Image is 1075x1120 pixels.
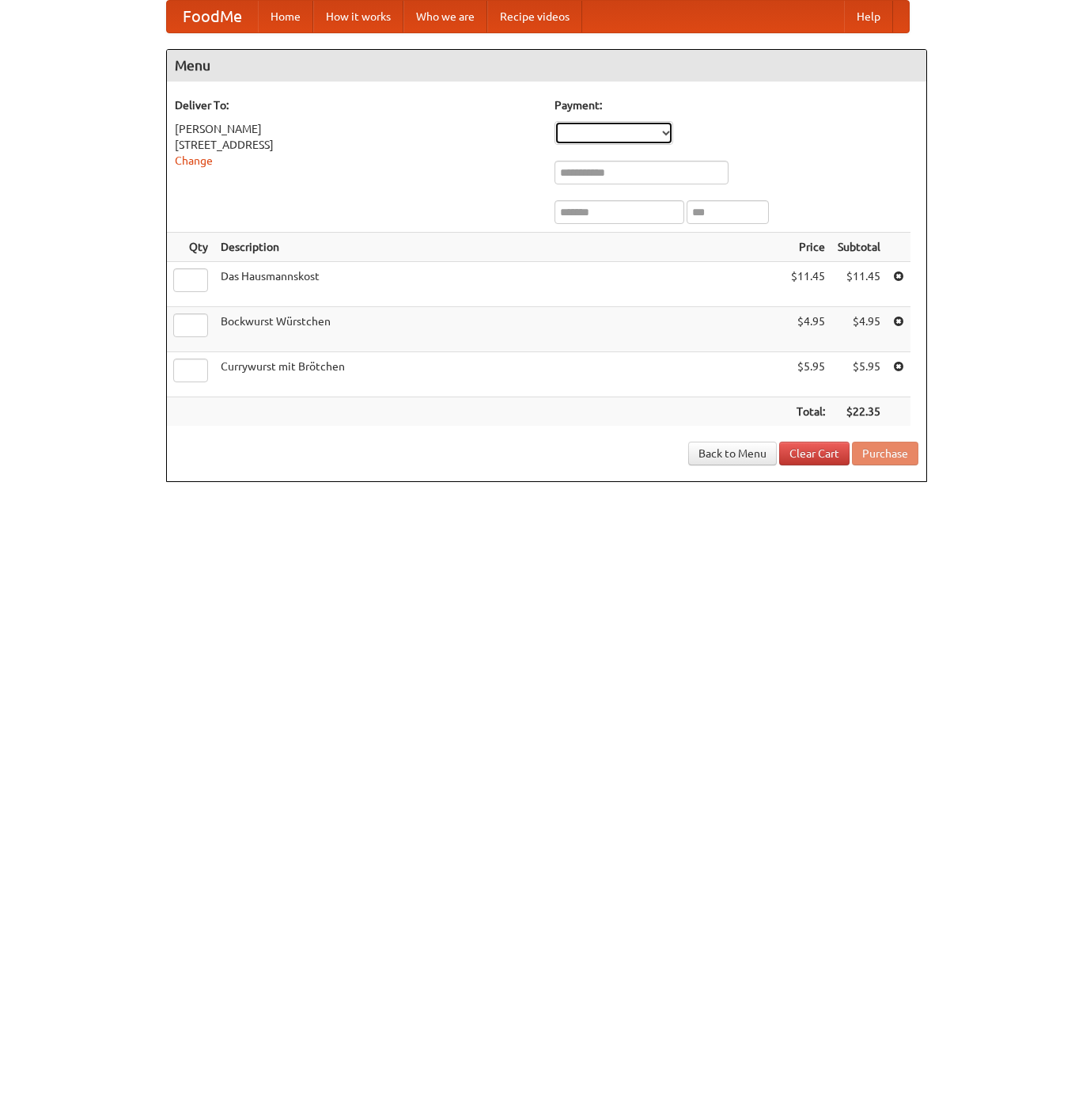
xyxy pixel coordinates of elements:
[688,442,777,465] a: Back to Menu
[831,307,887,352] td: $4.95
[167,50,926,82] h4: Menu
[785,307,831,352] td: $4.95
[779,442,850,465] a: Clear Cart
[487,1,582,32] a: Recipe videos
[313,1,403,32] a: How it works
[214,307,785,352] td: Bockwurst Würstchen
[175,154,213,167] a: Change
[852,442,918,465] button: Purchase
[785,352,831,397] td: $5.95
[175,97,539,113] h5: Deliver To:
[214,233,785,262] th: Description
[167,233,214,262] th: Qty
[785,233,831,262] th: Price
[831,397,887,427] th: $22.35
[214,262,785,307] td: Das Hausmannskost
[214,352,785,397] td: Currywurst mit Brötchen
[175,121,539,137] div: [PERSON_NAME]
[555,97,918,113] h5: Payment:
[831,352,887,397] td: $5.95
[844,1,893,32] a: Help
[831,262,887,307] td: $11.45
[175,137,539,153] div: [STREET_ADDRESS]
[785,262,831,307] td: $11.45
[831,233,887,262] th: Subtotal
[167,1,258,32] a: FoodMe
[258,1,313,32] a: Home
[785,397,831,427] th: Total:
[403,1,487,32] a: Who we are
